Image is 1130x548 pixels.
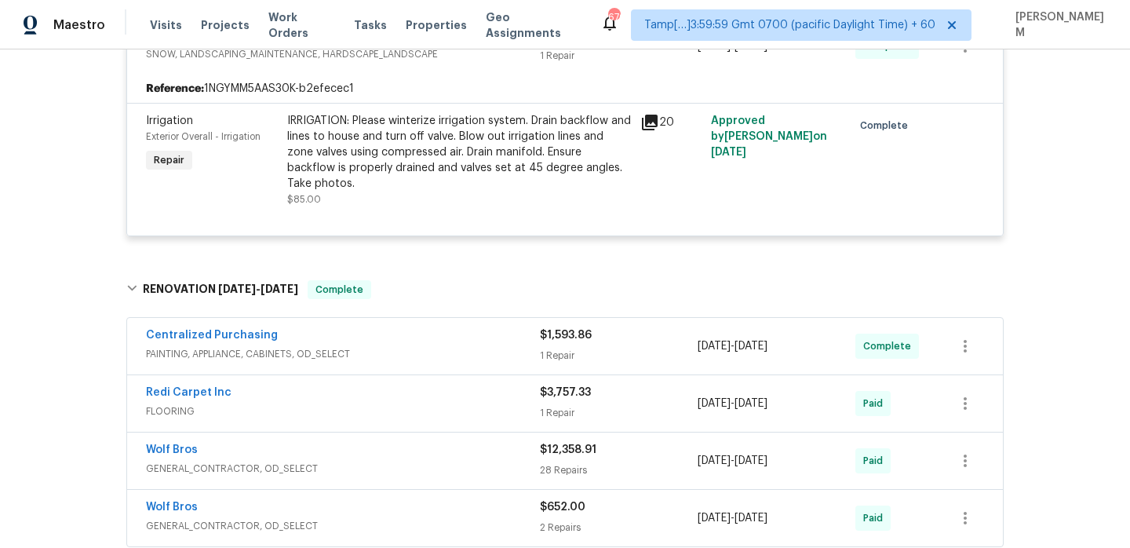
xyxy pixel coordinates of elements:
a: Redi Carpet Inc [146,387,231,398]
span: - [698,453,767,469]
span: Maestro [53,17,105,33]
div: IRRIGATION: Please winterize irrigation system. Drain backflow and lines to house and turn off va... [287,113,631,192]
span: Properties [406,17,467,33]
span: Paid [863,453,889,469]
span: [DATE] [698,398,731,409]
span: [DATE] [734,455,767,466]
span: Paid [863,396,889,411]
span: - [698,510,767,526]
span: SNOW, LANDSCAPING_MAINTENANCE, HARDSCAPE_LANDSCAPE [146,46,540,62]
span: Repair [148,152,191,168]
div: 1 Repair [540,48,698,64]
span: Exterior Overall - Irrigation [146,132,261,141]
div: 28 Repairs [540,462,698,478]
span: Complete [860,118,914,133]
div: 670 [608,9,619,25]
span: [DATE] [698,455,731,466]
span: FLOORING [146,404,540,419]
span: Paid [863,510,889,526]
span: Geo Assignments [486,9,581,41]
a: Centralized Purchasing [146,330,278,341]
b: Reference: [146,81,204,97]
span: Projects [201,17,250,33]
span: [DATE] [711,147,746,158]
span: [DATE] [734,513,767,524]
div: 1NGYMM5AAS30K-b2efecec1 [127,75,1003,103]
span: Irrigation [146,115,193,126]
span: GENERAL_CONTRACTOR, OD_SELECT [146,518,540,534]
span: GENERAL_CONTRACTOR, OD_SELECT [146,461,540,477]
span: Tasks [354,20,387,31]
span: Tamp[…]3:59:59 Gmt 0700 (pacific Daylight Time) + 60 [644,17,935,33]
span: Visits [150,17,182,33]
span: Complete [309,282,370,298]
span: $1,593.86 [540,330,592,341]
span: [PERSON_NAME] M [1009,9,1106,41]
div: RENOVATION [DATE]-[DATE]Complete [122,265,1008,315]
span: [DATE] [698,341,731,352]
span: Complete [863,338,917,354]
a: Wolf Bros [146,444,198,455]
div: 20 [640,113,702,132]
h6: RENOVATION [143,280,298,299]
a: Wolf Bros [146,502,198,513]
span: PAINTING, APPLIANCE, CABINETS, OD_SELECT [146,346,540,362]
span: [DATE] [698,513,731,524]
div: 1 Repair [540,348,698,364]
span: [DATE] [218,283,256,294]
span: - [218,283,298,294]
span: [DATE] [734,398,767,409]
span: $12,358.91 [540,444,596,455]
span: Work Orders [268,9,335,41]
span: - [698,338,767,354]
span: - [698,396,767,411]
span: $3,757.33 [540,387,591,398]
span: $652.00 [540,502,585,513]
span: [DATE] [734,341,767,352]
span: Approved by [PERSON_NAME] on [711,115,827,158]
span: [DATE] [261,283,298,294]
div: 1 Repair [540,405,698,421]
span: $85.00 [287,195,321,204]
div: 2 Repairs [540,520,698,535]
